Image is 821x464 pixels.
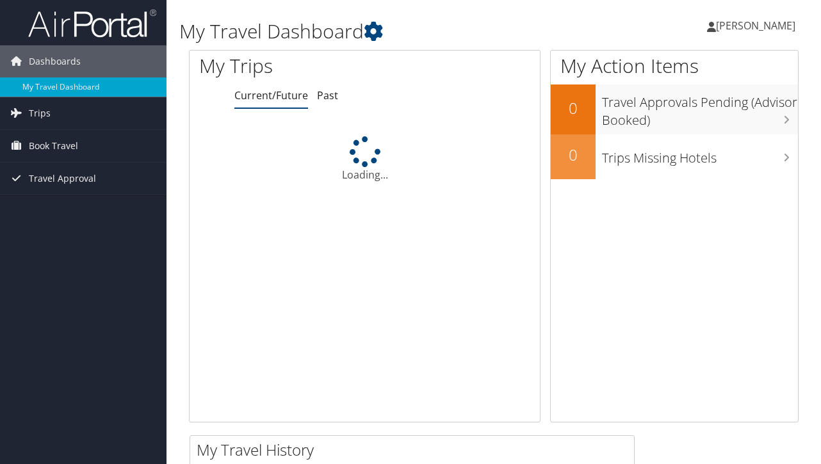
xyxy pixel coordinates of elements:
[199,52,384,79] h1: My Trips
[190,136,540,182] div: Loading...
[551,97,596,119] h2: 0
[179,18,599,45] h1: My Travel Dashboard
[551,134,798,179] a: 0Trips Missing Hotels
[551,84,798,134] a: 0Travel Approvals Pending (Advisor Booked)
[29,163,96,195] span: Travel Approval
[551,144,596,166] h2: 0
[551,52,798,79] h1: My Action Items
[29,97,51,129] span: Trips
[234,88,308,102] a: Current/Future
[197,439,634,461] h2: My Travel History
[29,130,78,162] span: Book Travel
[716,19,795,33] span: [PERSON_NAME]
[602,143,798,167] h3: Trips Missing Hotels
[28,8,156,38] img: airportal-logo.png
[317,88,338,102] a: Past
[707,6,808,45] a: [PERSON_NAME]
[29,45,81,77] span: Dashboards
[602,87,798,129] h3: Travel Approvals Pending (Advisor Booked)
